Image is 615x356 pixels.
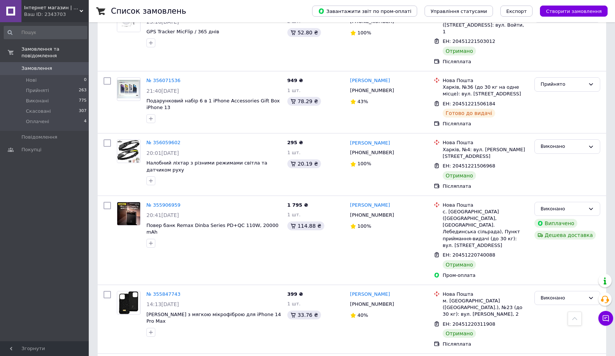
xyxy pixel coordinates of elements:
[117,291,141,315] a: Фото товару
[443,260,476,269] div: Отримано
[79,87,87,94] span: 263
[546,9,602,14] span: Створити замовлення
[443,146,528,160] div: Харків, №4: вул. [PERSON_NAME][STREET_ADDRESS]
[443,183,528,190] div: Післяплата
[79,98,87,104] span: 775
[287,221,324,230] div: 114.88 ₴
[443,121,528,127] div: Післяплата
[349,86,396,95] div: [PHONE_NUMBER]
[534,231,596,240] div: Дешева доставка
[430,9,487,14] span: Управління статусами
[443,38,495,44] span: ЕН: 20451221503012
[111,7,186,16] h1: Список замовлень
[287,140,303,145] span: 295 ₴
[598,311,613,326] button: Чат з покупцем
[146,312,281,324] a: [PERSON_NAME] з мягкою мікрофіброю для iPhone 14 Pro Max
[287,78,303,83] span: 949 ₴
[443,272,528,279] div: Пром-оплата
[146,212,179,218] span: 20:41[DATE]
[117,80,140,98] img: Фото товару
[146,160,267,173] a: Налобний ліхтар з різними режимами світла та датчиком руху
[350,140,390,147] a: [PERSON_NAME]
[146,140,180,145] a: № 356059602
[146,150,179,156] span: 20:01[DATE]
[79,108,87,115] span: 307
[26,77,37,84] span: Нові
[287,88,301,93] span: 1 шт.
[540,6,608,17] button: Створити замовлення
[146,29,219,34] a: GPS Tracker MicFlip / 365 днів
[287,159,321,168] div: 20.19 ₴
[443,208,528,249] div: с. [GEOGRAPHIC_DATA] ([GEOGRAPHIC_DATA], [GEOGRAPHIC_DATA]. Лебединська сільрада), Пункт прийманн...
[21,134,57,140] span: Повідомлення
[146,88,179,94] span: 21:40[DATE]
[287,28,321,37] div: 52.80 ₴
[443,329,476,338] div: Отримано
[443,58,528,65] div: Післяплата
[287,311,321,319] div: 33.76 ₴
[443,163,495,169] span: ЕН: 20451221506968
[287,301,301,306] span: 1 шт.
[117,140,140,163] img: Фото товару
[443,101,495,106] span: ЕН: 20451221506184
[146,223,278,235] a: Повер банк Remax Dinba Series PD+QC 110W, 20000 mAh
[541,143,585,150] div: Виконано
[21,65,52,72] span: Замовлення
[443,252,495,258] span: ЕН: 20451220740088
[146,98,280,111] a: Подарунковий набір 6 в 1 iPhone Accessories Gift Box iPhone 13
[358,223,371,229] span: 100%
[350,202,390,209] a: [PERSON_NAME]
[146,78,180,83] a: № 356071536
[443,291,528,298] div: Нова Пошта
[358,30,371,35] span: 100%
[443,298,528,318] div: м. [GEOGRAPHIC_DATA] ([GEOGRAPHIC_DATA].), №23 (до 30 кг): вул. [PERSON_NAME], 2
[287,212,301,217] span: 1 шт.
[443,109,495,118] div: Готово до видачі
[349,210,396,220] div: [PHONE_NUMBER]
[84,77,87,84] span: 0
[443,139,528,146] div: Нова Пошта
[24,11,89,18] div: Ваш ID: 2343703
[534,219,577,228] div: Виплачено
[506,9,527,14] span: Експорт
[350,77,390,84] a: [PERSON_NAME]
[358,312,368,318] span: 40%
[358,99,368,104] span: 43%
[117,202,140,225] img: Фото товару
[21,146,41,153] span: Покупці
[287,150,301,155] span: 1 шт.
[117,139,141,163] a: Фото товару
[146,301,179,307] span: 14:13[DATE]
[533,8,608,14] a: Створити замовлення
[146,291,180,297] a: № 355847743
[350,291,390,298] a: [PERSON_NAME]
[443,47,476,55] div: Отримано
[287,97,321,106] div: 78.29 ₴
[358,161,371,166] span: 100%
[318,8,411,14] span: Завантажити звіт по пром-оплаті
[425,6,493,17] button: Управління статусами
[287,202,308,208] span: 1 795 ₴
[26,108,51,115] span: Скасовані
[117,291,140,314] img: Фото товару
[541,205,585,213] div: Виконано
[443,77,528,84] div: Нова Пошта
[349,299,396,309] div: [PHONE_NUMBER]
[287,291,303,297] span: 399 ₴
[443,321,495,327] span: ЕН: 20451220311908
[117,77,141,101] a: Фото товару
[312,6,417,17] button: Завантажити звіт по пром-оплаті
[26,98,49,104] span: Виконані
[21,46,89,59] span: Замовлення та повідомлення
[541,294,585,302] div: Виконано
[443,15,528,35] div: с-ще. [GEOGRAPHIC_DATA] ([STREET_ADDRESS]: вул. Войти, 1
[443,171,476,180] div: Отримано
[443,84,528,97] div: Харків, №36 (до 30 кг на одне місце): вул. [STREET_ADDRESS]
[4,26,87,39] input: Пошук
